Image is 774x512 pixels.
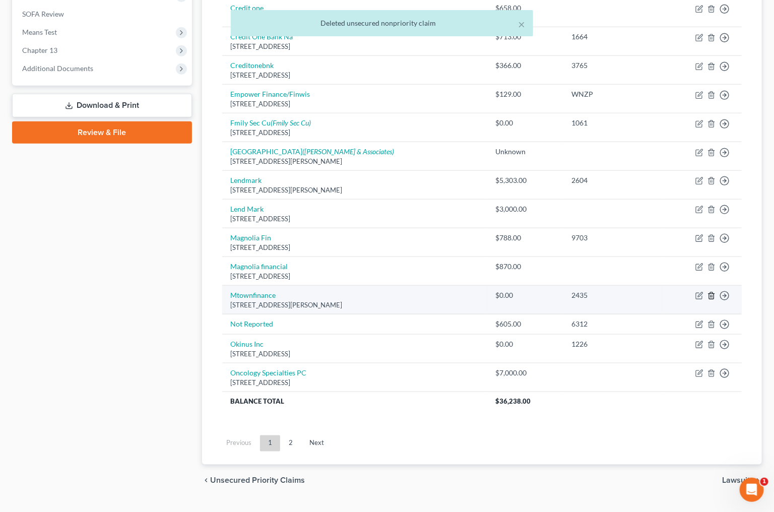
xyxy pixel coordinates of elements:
[571,339,654,349] div: 1226
[496,233,555,243] div: $788.00
[496,60,555,71] div: $366.00
[230,90,310,98] a: Empower Finance/Finwis
[571,290,654,300] div: 2435
[202,477,210,485] i: chevron_left
[230,205,264,213] a: Lend Mark
[496,290,555,300] div: $0.00
[230,4,264,12] a: Credit one
[571,118,654,128] div: 1061
[271,118,311,127] i: (Fmily Sec Cu)
[230,319,273,328] a: Not Reported
[230,233,271,242] a: Magnolia Fin
[230,291,276,299] a: Mtownfinance
[202,477,305,485] button: chevron_left Unsecured Priority Claims
[230,157,480,166] div: [STREET_ADDRESS][PERSON_NAME]
[210,477,305,485] span: Unsecured Priority Claims
[230,176,262,184] a: Lendmark
[496,368,555,378] div: $7,000.00
[760,478,768,486] span: 1
[260,435,280,452] a: 1
[496,118,555,128] div: $0.00
[22,10,64,18] span: SOFA Review
[222,392,488,410] th: Balance Total
[722,477,762,485] button: Lawsuits chevron_right
[230,262,288,271] a: Magnolia financial
[230,349,480,359] div: [STREET_ADDRESS]
[230,214,480,224] div: [STREET_ADDRESS]
[230,128,480,138] div: [STREET_ADDRESS]
[722,477,754,485] span: Lawsuits
[496,339,555,349] div: $0.00
[230,378,480,388] div: [STREET_ADDRESS]
[230,61,274,70] a: Creditonebnk
[571,175,654,185] div: 2604
[22,46,57,54] span: Chapter 13
[12,94,192,117] a: Download & Print
[22,64,93,73] span: Additional Documents
[496,3,555,13] div: $658.00
[571,319,654,329] div: 6312
[740,478,764,502] iframe: Intercom live chat
[496,397,531,405] span: $36,238.00
[230,147,394,156] a: [GEOGRAPHIC_DATA]([PERSON_NAME] & Associates)
[12,121,192,144] a: Review & File
[571,233,654,243] div: 9703
[571,89,654,99] div: WNZP
[14,5,192,23] a: SOFA Review
[496,262,555,272] div: $870.00
[230,300,480,310] div: [STREET_ADDRESS][PERSON_NAME]
[301,435,332,452] a: Next
[518,18,525,30] button: ×
[496,147,555,157] div: Unknown
[230,42,480,51] div: [STREET_ADDRESS]
[302,147,394,156] i: ([PERSON_NAME] & Associates)
[754,477,762,485] i: chevron_right
[239,18,525,28] div: Deleted unsecured nonpriority claim
[230,272,480,281] div: [STREET_ADDRESS]
[230,340,264,348] a: Okinus Inc
[230,185,480,195] div: [STREET_ADDRESS][PERSON_NAME]
[230,368,306,377] a: Oncology Specialties PC
[230,118,311,127] a: Fmily Sec Cu(Fmily Sec Cu)
[496,204,555,214] div: $3,000.00
[571,60,654,71] div: 3765
[230,71,480,80] div: [STREET_ADDRESS]
[281,435,301,452] a: 2
[496,319,555,329] div: $605.00
[496,175,555,185] div: $5,303.00
[496,89,555,99] div: $129.00
[230,99,480,109] div: [STREET_ADDRESS]
[230,243,480,252] div: [STREET_ADDRESS]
